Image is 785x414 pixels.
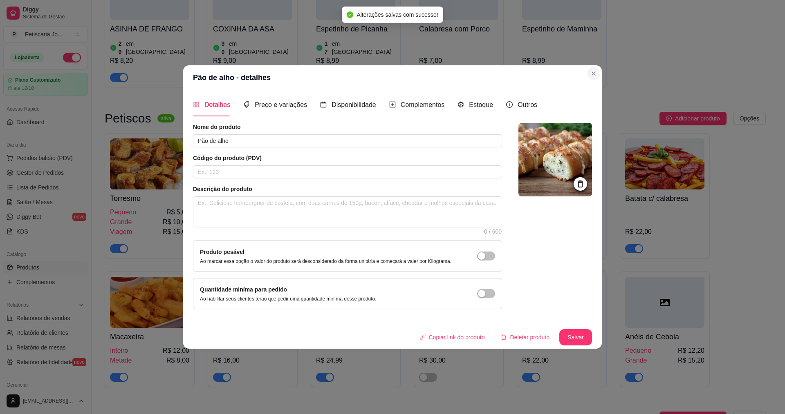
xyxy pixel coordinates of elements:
label: Produto pesável [200,249,244,255]
button: Salvar [559,329,592,345]
span: Alterações salvas com sucesso! [357,11,438,18]
span: tags [243,101,250,108]
article: Descrição do produto [193,185,502,193]
span: Preço e variações [255,101,307,108]
span: info-circle [506,101,513,108]
span: Complementos [401,101,445,108]
article: Nome do produto [193,123,502,131]
span: appstore [193,101,200,108]
span: delete [501,334,507,340]
span: Estoque [469,101,493,108]
img: logo da loja [518,123,592,196]
span: Disponibilidade [332,101,376,108]
label: Quantidade miníma para pedido [200,286,287,293]
button: deleteDeletar produto [494,329,556,345]
header: Pão de alho - detalhes [183,65,602,90]
span: calendar [320,101,327,108]
span: plus-square [389,101,396,108]
p: Ao habilitar seus clientes terão que pedir uma quantidade miníma desse produto. [200,296,377,302]
button: Close [587,67,600,80]
p: Ao marcar essa opção o valor do produto será desconsiderado da forma unitária e começará a valer ... [200,258,451,265]
span: Detalhes [204,101,230,108]
button: Copiar link do produto [413,329,491,345]
article: Código do produto (PDV) [193,154,502,162]
span: check-circle [347,11,353,18]
input: Ex.: Hamburguer de costela [193,134,502,147]
span: code-sandbox [458,101,464,108]
span: Outros [518,101,537,108]
input: Ex.: 123 [193,165,502,178]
